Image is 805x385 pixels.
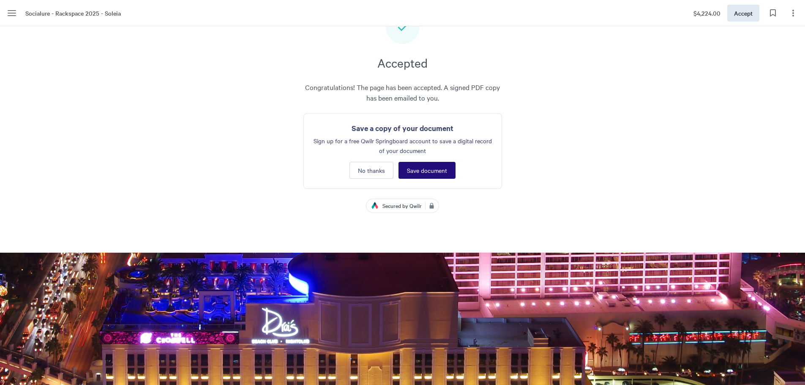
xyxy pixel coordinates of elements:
[314,136,492,155] span: Sign up for a free Qwilr Springboard account to save a digital record of your document
[349,162,393,179] button: No thanks
[303,54,502,72] h3: Accepted
[407,167,447,174] span: Save document
[366,199,439,213] a: Secured by Qwilr
[382,202,425,210] span: Secured by Qwilr
[3,5,20,22] button: Menu
[314,123,492,133] h5: Save a copy of your document
[785,5,802,22] button: Page options
[358,167,385,174] span: No thanks
[25,8,121,18] span: Socialure - Rackspace 2025 - Soleia
[398,162,456,179] button: Save document
[693,8,720,18] span: $4,224.00
[303,82,502,103] span: Congratulations! The page has been accepted. A signed PDF copy has been emailed to you.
